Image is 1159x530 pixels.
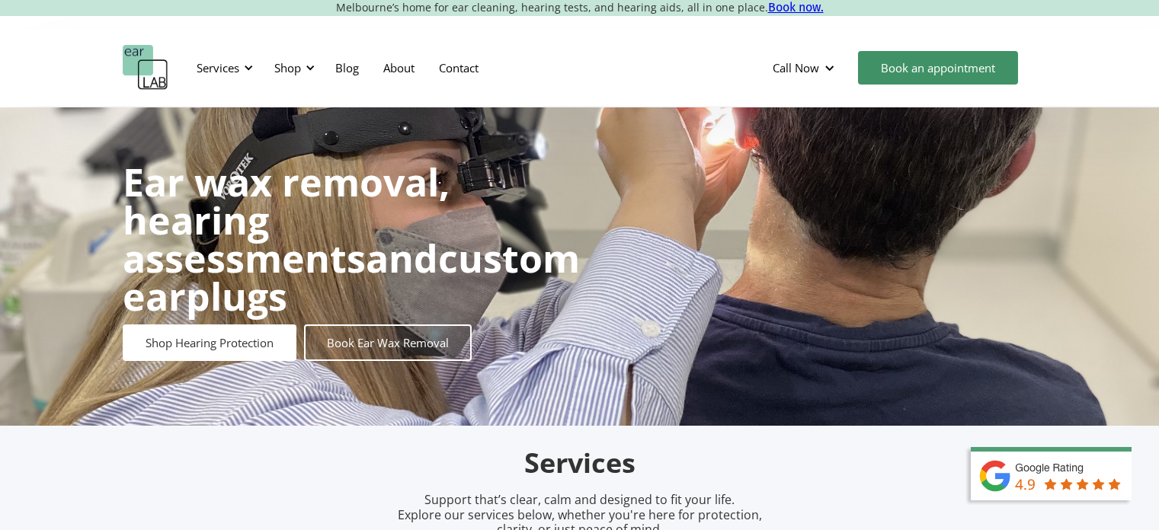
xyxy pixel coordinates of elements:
a: Book Ear Wax Removal [304,324,472,361]
a: Shop Hearing Protection [123,324,296,361]
strong: Ear wax removal, hearing assessments [123,156,450,284]
div: Services [187,45,258,91]
h2: Services [222,445,938,481]
div: Call Now [773,60,819,75]
div: Shop [274,60,301,75]
div: Services [197,60,239,75]
a: Blog [323,46,371,90]
a: home [123,45,168,91]
div: Call Now [760,45,850,91]
strong: custom earplugs [123,232,580,322]
a: About [371,46,427,90]
a: Book an appointment [858,51,1018,85]
h1: and [123,163,580,315]
a: Contact [427,46,491,90]
div: Shop [265,45,319,91]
